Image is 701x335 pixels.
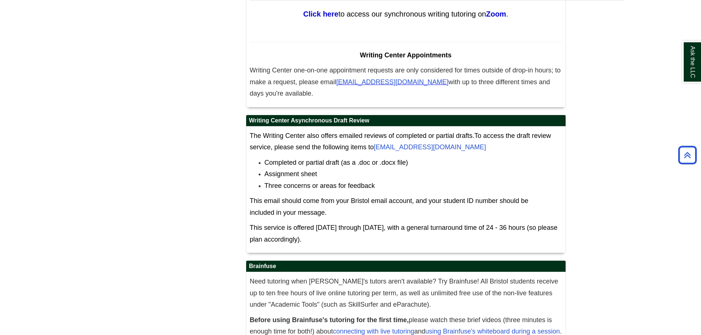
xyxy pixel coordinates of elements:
[250,67,561,86] span: Writing Center one-on-one appointment requests are only considered for times outside of drop-in h...
[250,78,550,97] span: with up to three different times and days you're available.
[339,10,486,18] span: to access our synchronous writing tutoring on
[250,316,409,324] strong: Before using Brainfuse's tutoring for the first time,
[486,10,506,18] a: Zoom
[425,328,560,335] a: using Brainfuse's whiteboard during a session
[250,278,558,308] span: Need tutoring when [PERSON_NAME]'s tutors aren't available? Try Brainfuse! All Bristol students r...
[374,143,486,151] a: [EMAIL_ADDRESS][DOMAIN_NAME]
[250,132,475,139] span: The Writing Center also offers emailed reviews of completed or partial drafts.
[360,51,452,59] span: Writing Center Appointments
[265,182,375,189] span: Three concerns or areas for feedback
[336,79,449,85] a: [EMAIL_ADDRESS][DOMAIN_NAME]
[336,78,449,86] span: [EMAIL_ADDRESS][DOMAIN_NAME]
[246,115,566,126] h2: Writing Center Asynchronous Draft Review
[265,170,317,178] span: Assignment sheet
[250,197,528,216] span: This email should come from your Bristol email account, and your student ID number should be incl...
[250,224,557,243] span: This service is offered [DATE] through [DATE], with a general turnaround time of 24 - 36 hours (s...
[246,261,566,272] h2: Brainfuse
[303,10,339,18] a: Click here
[333,328,414,335] a: connecting with live tutoring
[506,10,508,18] span: .
[676,150,699,160] a: Back to Top
[265,159,408,166] span: Completed or partial draft (as a .doc or .docx file)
